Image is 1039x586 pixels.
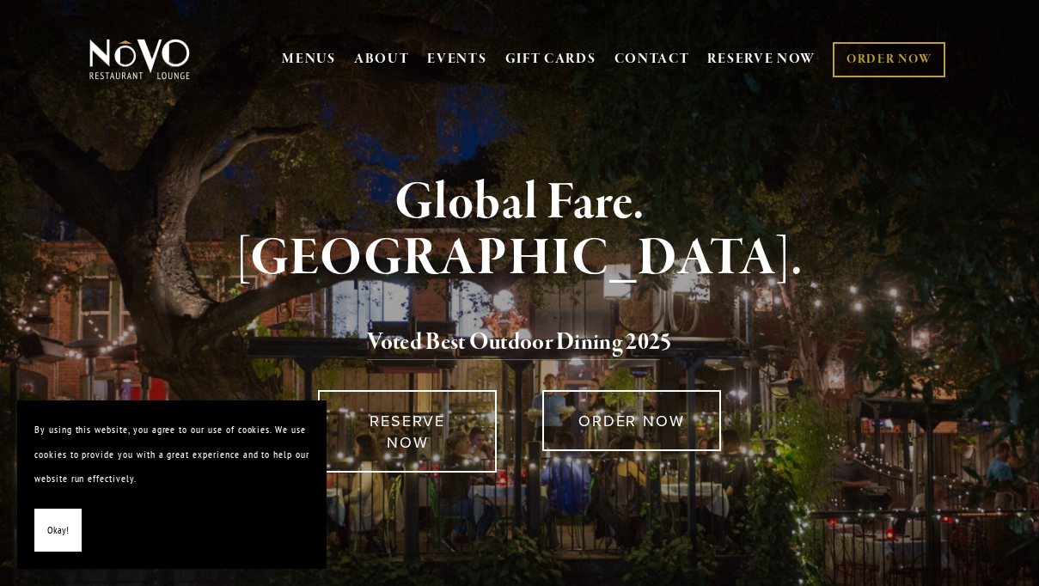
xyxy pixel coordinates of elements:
section: Cookie banner [17,400,327,569]
p: By using this website, you agree to our use of cookies. We use cookies to provide you with a grea... [34,418,309,491]
a: EVENTS [427,51,486,68]
a: ABOUT [354,51,410,68]
h2: 5 [112,325,926,361]
span: Okay! [47,518,69,543]
button: Okay! [34,509,82,552]
img: Novo Restaurant &amp; Lounge [86,38,193,81]
a: Voted Best Outdoor Dining 202 [367,327,660,360]
a: CONTACT [614,43,690,76]
a: RESERVE NOW [318,390,497,473]
a: GIFT CARDS [505,43,596,76]
a: MENUS [282,51,336,68]
a: RESERVE NOW [707,43,816,76]
a: ORDER NOW [542,390,721,451]
strong: Global Fare. [GEOGRAPHIC_DATA]. [236,170,803,291]
a: ORDER NOW [833,42,945,77]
